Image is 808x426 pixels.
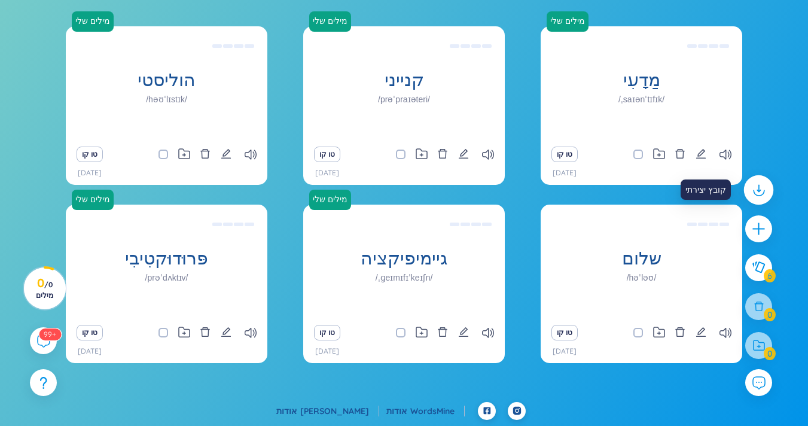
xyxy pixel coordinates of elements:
button: טו קו [551,325,577,340]
button: טו קו [77,325,102,340]
span: לַעֲרוֹך [458,148,469,159]
font: /ˌsaɪənˈtɪfɪk/ [618,95,664,104]
span: לִמְחוֹק [200,327,211,337]
font: [DATE] [553,346,577,355]
button: לַעֲרוֹך [221,146,231,163]
button: לִמְחוֹק [200,146,211,163]
font: טו קו [557,150,572,159]
font: גיימיפיקציה [361,247,447,269]
button: לַעֲרוֹך [221,324,231,341]
sup: 597 [39,328,61,340]
span: לִמְחוֹק [200,148,211,159]
font: קנייני [385,68,424,91]
a: מילים שלי [72,11,118,32]
font: 99+ [44,330,56,339]
font: מילים שלי [75,16,110,26]
button: טו קו [551,147,577,162]
button: לַעֲרוֹך [696,146,706,163]
font: אודות [276,406,297,416]
button: לַעֲרוֹך [458,146,469,163]
font: /prəˈpraɪəteri/ [378,95,430,104]
span: לַעֲרוֹך [221,148,231,159]
span: לַעֲרוֹך [221,327,231,337]
a: מילים שלי [309,190,356,210]
font: 0 [48,280,53,289]
font: הוליסטי [138,68,196,91]
font: [DATE] [315,168,339,177]
font: [DATE] [78,168,102,177]
button: לַעֲרוֹך [696,324,706,341]
font: /həʊˈlɪstɪk/ [146,95,187,104]
button: לִמְחוֹק [675,324,685,341]
a: מילים שלי [309,11,356,32]
a: [PERSON_NAME] [300,406,379,416]
font: מילים [36,291,53,300]
span: פְּלוּס [751,221,766,236]
font: אודות [386,406,407,416]
font: פּרוּדוּקטִיבִי [125,247,208,269]
font: /prəˈdʌktɪv/ [145,273,188,282]
font: [PERSON_NAME] [300,406,369,416]
font: טו קו [82,150,97,159]
font: WordsMine [410,406,455,416]
button: טו קו [314,147,340,162]
font: טו קו [319,150,334,159]
font: מַדָעִי [623,68,660,91]
a: מילים שלי [547,11,593,32]
span: לַעֲרוֹך [696,148,706,159]
font: 0 [37,275,44,290]
button: לַעֲרוֹך [458,324,469,341]
font: /ˌɡeɪmɪfɪˈkeɪʃn/ [376,273,433,282]
span: לִמְחוֹק [437,327,448,337]
span: לִמְחוֹק [675,327,685,337]
span: לַעֲרוֹך [696,327,706,337]
font: טו קו [82,328,97,337]
font: שלום [622,247,661,269]
font: טו קו [557,328,572,337]
a: מילים שלי [72,190,118,210]
font: מילים שלי [313,16,347,26]
button: טו קו [314,325,340,340]
font: מילים שלי [75,194,110,205]
button: לִמְחוֹק [437,324,448,341]
font: [DATE] [78,346,102,355]
font: [DATE] [315,346,339,355]
button: לִמְחוֹק [437,146,448,163]
span: לִמְחוֹק [437,148,448,159]
font: / [44,280,48,289]
font: מילים שלי [550,16,585,26]
font: מילים שלי [313,194,347,205]
button: לִמְחוֹק [200,324,211,341]
span: לַעֲרוֹך [458,327,469,337]
button: טו קו [77,147,102,162]
a: WordsMine [410,406,465,416]
span: לִמְחוֹק [675,148,685,159]
font: [DATE] [553,168,577,177]
font: טו קו [319,328,334,337]
button: לִמְחוֹק [675,146,685,163]
font: /həˈləʊ/ [627,273,657,282]
font: קובץ יצירתי [685,184,726,195]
